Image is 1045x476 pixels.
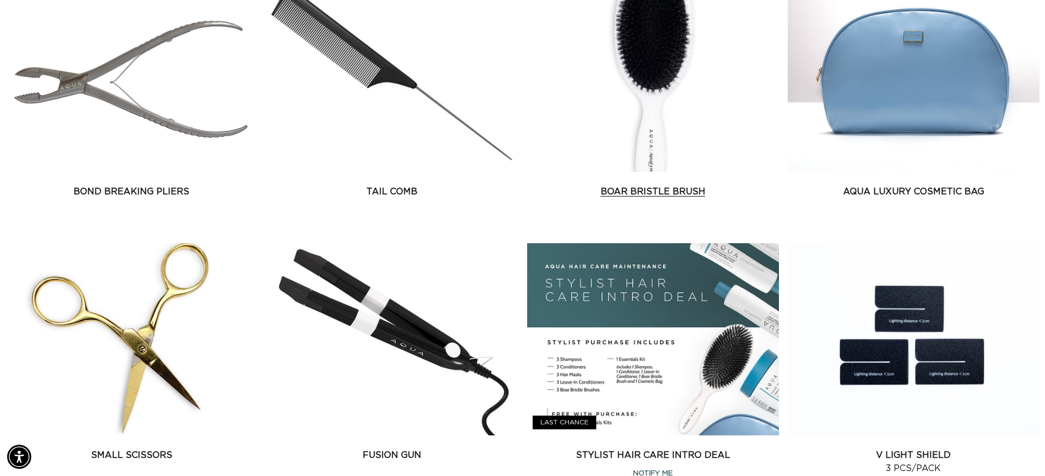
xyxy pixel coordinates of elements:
[7,445,31,469] div: Accessibility Menu
[527,185,779,198] a: Boar Bristle Brush
[788,449,1040,475] a: V Light Shield 3 pcs/pack
[5,449,257,462] a: Small Scissors
[990,423,1045,476] iframe: Chat Widget
[788,185,1040,198] a: AQUA Luxury Cosmetic Bag
[527,449,779,462] a: Stylist Hair Care Intro Deal
[266,449,518,462] a: Fusion Gun
[5,185,257,198] a: Bond Breaking Pliers
[266,185,518,198] a: Tail Comb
